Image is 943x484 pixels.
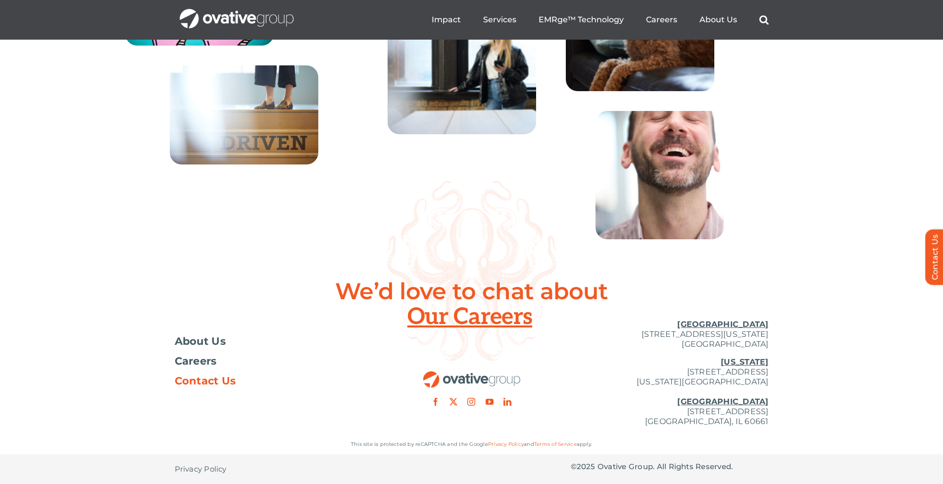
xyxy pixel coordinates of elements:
nav: Menu [432,4,769,36]
img: Home – Careers 8 [596,111,724,240]
a: Careers [646,15,677,25]
p: [STREET_ADDRESS] [US_STATE][GEOGRAPHIC_DATA] [STREET_ADDRESS] [GEOGRAPHIC_DATA], IL 60661 [571,357,769,427]
p: © Ovative Group. All Rights Reserved. [571,462,769,472]
span: Our Careers [407,305,536,329]
a: facebook [432,398,440,406]
a: twitter [449,398,457,406]
a: Privacy Policy [488,441,524,447]
a: OG_Full_horizontal_RGB [422,370,521,379]
a: Search [759,15,769,25]
u: [GEOGRAPHIC_DATA] [677,320,768,329]
a: linkedin [503,398,511,406]
a: Contact Us [175,376,373,386]
a: Careers [175,356,373,366]
a: Terms of Service [534,441,577,447]
span: Contact Us [175,376,236,386]
p: This site is protected by reCAPTCHA and the Google and apply. [175,439,769,449]
u: [GEOGRAPHIC_DATA] [677,397,768,406]
a: youtube [486,398,494,406]
nav: Footer Menu [175,336,373,386]
a: About Us [699,15,737,25]
nav: Footer - Privacy Policy [175,454,373,484]
span: 2025 [577,462,596,471]
a: Privacy Policy [175,454,227,484]
a: OG_Full_horizontal_WHT [180,8,294,17]
a: Services [483,15,516,25]
a: Impact [432,15,461,25]
span: About Us [175,336,226,346]
a: EMRge™ Technology [539,15,624,25]
u: [US_STATE] [721,357,768,367]
img: Home – Careers 3 [170,65,318,164]
a: About Us [175,336,373,346]
span: Careers [175,356,217,366]
a: instagram [467,398,475,406]
p: [STREET_ADDRESS][US_STATE] [GEOGRAPHIC_DATA] [571,320,769,349]
span: Privacy Policy [175,464,227,474]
